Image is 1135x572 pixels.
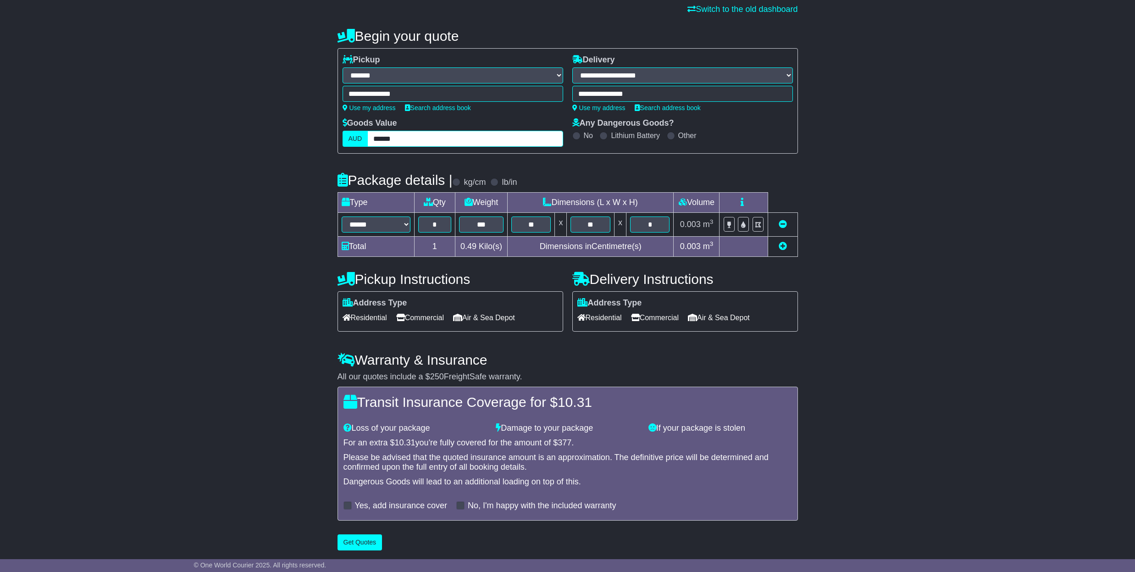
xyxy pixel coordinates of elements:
span: 250 [430,372,444,381]
a: Search address book [405,104,471,111]
div: Dangerous Goods will lead to an additional loading on top of this. [343,477,792,487]
label: lb/in [502,178,517,188]
h4: Pickup Instructions [338,272,563,287]
td: 1 [414,237,455,257]
div: Loss of your package [339,423,492,433]
span: © One World Courier 2025. All rights reserved. [194,561,327,569]
h4: Transit Insurance Coverage for $ [343,394,792,410]
a: Switch to the old dashboard [687,5,797,14]
td: Volume [674,193,720,213]
td: x [555,213,567,237]
div: For an extra $ you're fully covered for the amount of $ . [343,438,792,448]
td: Weight [455,193,507,213]
span: Commercial [396,311,444,325]
div: Damage to your package [491,423,644,433]
label: Pickup [343,55,380,65]
span: Commercial [631,311,679,325]
label: No, I'm happy with the included warranty [468,501,616,511]
label: Yes, add insurance cover [355,501,447,511]
sup: 3 [710,218,714,225]
span: m [703,220,714,229]
span: m [703,242,714,251]
td: Qty [414,193,455,213]
td: Kilo(s) [455,237,507,257]
td: Dimensions (L x W x H) [507,193,674,213]
div: All our quotes include a $ FreightSafe warranty. [338,372,798,382]
a: Add new item [779,242,787,251]
sup: 3 [710,240,714,247]
span: 10.31 [395,438,415,447]
label: Any Dangerous Goods? [572,118,674,128]
a: Remove this item [779,220,787,229]
span: 0.003 [680,242,701,251]
h4: Warranty & Insurance [338,352,798,367]
div: If your package is stolen [644,423,797,433]
h4: Delivery Instructions [572,272,798,287]
a: Use my address [343,104,396,111]
label: Goods Value [343,118,397,128]
span: 10.31 [558,394,592,410]
label: Other [678,131,697,140]
span: 377 [558,438,571,447]
label: Delivery [572,55,615,65]
span: Residential [343,311,387,325]
td: x [614,213,626,237]
label: kg/cm [464,178,486,188]
a: Use my address [572,104,626,111]
label: Address Type [577,298,642,308]
td: Dimensions in Centimetre(s) [507,237,674,257]
span: Air & Sea Depot [453,311,515,325]
span: Residential [577,311,622,325]
label: No [584,131,593,140]
span: 0.003 [680,220,701,229]
a: Search address book [635,104,701,111]
h4: Begin your quote [338,28,798,44]
td: Total [338,237,414,257]
label: Address Type [343,298,407,308]
td: Type [338,193,414,213]
label: AUD [343,131,368,147]
button: Get Quotes [338,534,382,550]
span: 0.49 [460,242,476,251]
span: Air & Sea Depot [688,311,750,325]
div: Please be advised that the quoted insurance amount is an approximation. The definitive price will... [343,453,792,472]
h4: Package details | [338,172,453,188]
label: Lithium Battery [611,131,660,140]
